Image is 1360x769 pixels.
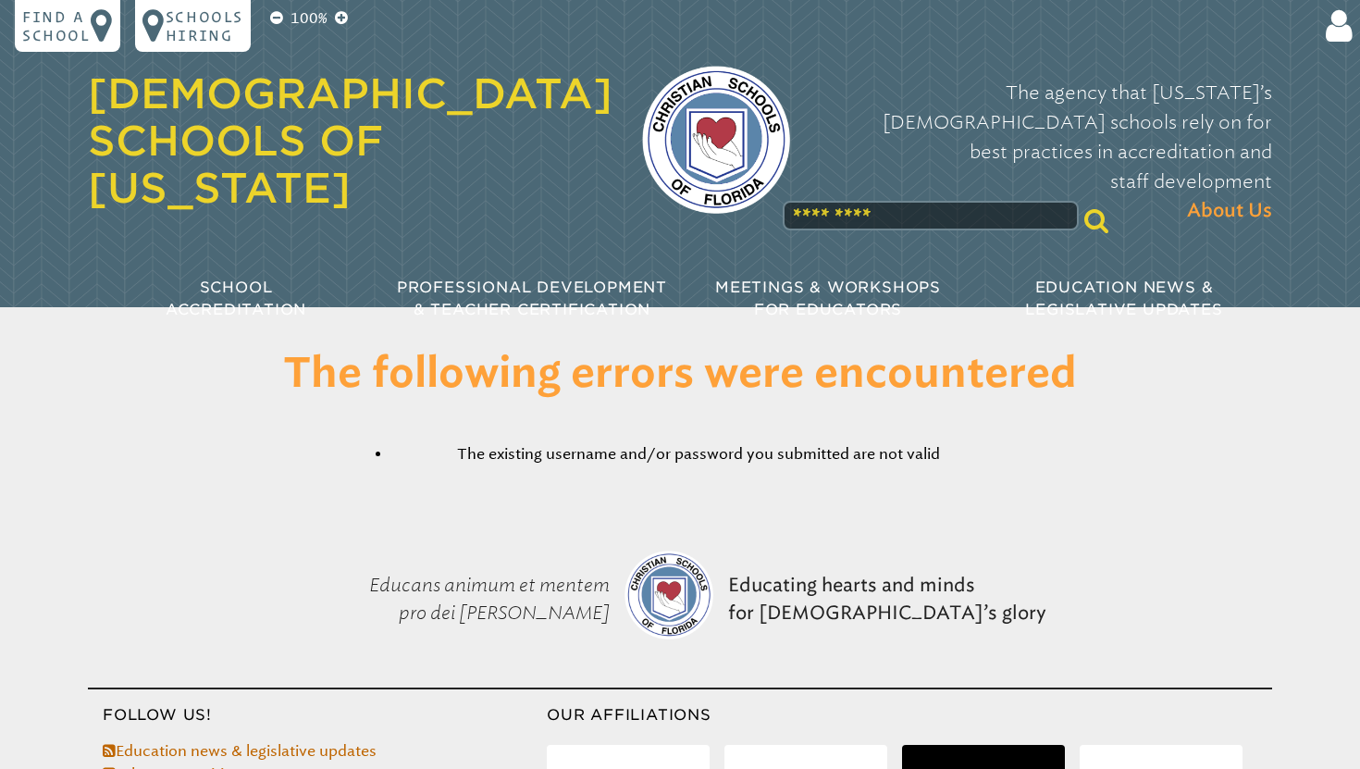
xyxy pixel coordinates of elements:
[306,525,617,673] p: Educans animum et mentem pro dei [PERSON_NAME]
[166,279,306,318] span: School Accreditation
[391,443,1006,465] li: The existing username and/or password you submitted are not valid
[1025,279,1222,318] span: Education News & Legislative Updates
[397,279,667,318] span: Professional Development & Teacher Certification
[166,7,243,44] p: Schools Hiring
[103,742,377,760] a: Education news & legislative updates
[1187,196,1272,226] span: About Us
[204,352,1156,399] h1: The following errors were encountered
[642,66,790,214] img: csf-logo-web-colors.png
[88,704,547,726] h3: Follow Us!
[287,7,331,30] p: 100%
[721,525,1054,673] p: Educating hearts and minds for [DEMOGRAPHIC_DATA]’s glory
[22,7,91,44] p: Find a school
[88,69,612,212] a: [DEMOGRAPHIC_DATA] Schools of [US_STATE]
[624,551,713,639] img: csf-logo-web-colors.png
[820,78,1272,226] p: The agency that [US_STATE]’s [DEMOGRAPHIC_DATA] schools rely on for best practices in accreditati...
[715,279,941,318] span: Meetings & Workshops for Educators
[547,704,1272,726] h3: Our Affiliations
